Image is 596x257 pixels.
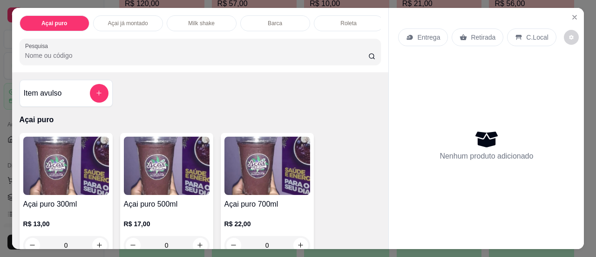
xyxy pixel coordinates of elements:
img: product-image [23,137,109,195]
p: Entrega [417,33,440,42]
button: Close [567,10,582,25]
p: Roleta [340,20,357,27]
h4: Açai puro 700ml [224,199,310,210]
p: R$ 22,00 [224,219,310,229]
p: Milk shake [188,20,215,27]
p: Açai puro [41,20,67,27]
p: Retirada [471,33,495,42]
p: Barca [268,20,282,27]
p: Açai já montado [108,20,148,27]
h4: Açai puro 500ml [124,199,210,210]
h4: Açai puro 300ml [23,199,109,210]
p: Açai puro [20,114,381,125]
button: decrease-product-quantity [564,30,579,45]
img: product-image [224,137,310,195]
p: R$ 17,00 [124,219,210,229]
input: Pesquisa [25,51,368,60]
h4: Item avulso [24,88,62,99]
label: Pesquisa [25,42,51,50]
p: Nenhum produto adicionado [440,151,533,162]
p: R$ 13,00 [23,219,109,229]
p: C.Local [526,33,548,42]
img: product-image [124,137,210,195]
button: add-separate-item [90,84,108,103]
